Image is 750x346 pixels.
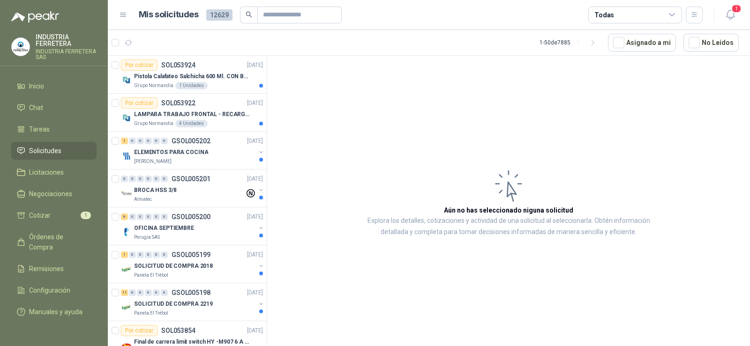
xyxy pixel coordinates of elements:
[134,186,176,195] p: BROCA HSS 3/8
[29,285,70,295] span: Configuración
[121,135,265,165] a: 1 0 0 0 0 0 GSOL005202[DATE] Company LogoELEMENTOS PARA COCINA[PERSON_NAME]
[608,34,676,52] button: Asignado a mi
[11,185,97,203] a: Negociaciones
[11,120,97,138] a: Tareas
[153,289,160,296] div: 0
[444,205,573,215] h3: Aún no has seleccionado niguna solicitud
[121,251,128,258] div: 1
[145,176,152,182] div: 0
[121,176,128,182] div: 0
[129,289,136,296] div: 0
[121,59,157,71] div: Por cotizar
[29,232,88,252] span: Órdenes de Compra
[11,142,97,160] a: Solicitudes
[722,7,739,23] button: 1
[11,206,97,224] a: Cotizar1
[594,10,614,20] div: Todas
[161,289,168,296] div: 0
[247,288,263,297] p: [DATE]
[129,176,136,182] div: 0
[137,251,144,258] div: 0
[121,150,132,162] img: Company Logo
[134,72,251,81] p: Pistola Calafateo Salchicha 600 Ml. CON BOQUILLA
[11,99,97,117] a: Chat
[134,300,213,309] p: SOLICITUD DE COMPRA 2219
[29,210,51,221] span: Cotizar
[12,38,30,56] img: Company Logo
[29,146,61,156] span: Solicitudes
[134,262,213,271] p: SOLICITUD DE COMPRA 2018
[145,251,152,258] div: 0
[134,234,160,241] p: Perugia SAS
[121,289,128,296] div: 11
[121,211,265,241] a: 6 0 0 0 0 0 GSOL005200[DATE] Company LogoOFICINA SEPTIEMBREPerugia SAS
[247,175,263,184] p: [DATE]
[145,213,152,220] div: 0
[121,264,132,275] img: Company Logo
[161,62,195,68] p: SOL053924
[121,173,265,203] a: 0 0 0 0 0 0 GSOL005201[DATE] Company LogoBROCA HSS 3/8Almatec
[172,213,210,220] p: GSOL005200
[11,303,97,321] a: Manuales y ayuda
[11,228,97,256] a: Órdenes de Compra
[108,94,267,132] a: Por cotizarSOL053922[DATE] Company LogoLAMPARA TRABAJO FRONTAL - RECARGABLEGrupo Normandía4 Unidades
[134,110,251,119] p: LAMPARA TRABAJO FRONTAL - RECARGABLE
[129,251,136,258] div: 0
[246,11,252,18] span: search
[121,213,128,220] div: 6
[175,82,208,89] div: 1 Unidades
[139,8,199,22] h1: Mis solicitudes
[161,138,168,144] div: 0
[153,176,160,182] div: 0
[153,213,160,220] div: 0
[161,213,168,220] div: 0
[247,99,263,108] p: [DATE]
[121,74,132,86] img: Company Logo
[29,264,64,274] span: Remisiones
[108,56,267,94] a: Por cotizarSOL053924[DATE] Company LogoPistola Calafateo Salchicha 600 Ml. CON BOQUILLAGrupo Norm...
[172,251,210,258] p: GSOL005199
[134,224,194,233] p: OFICINA SEPTIEMBRE
[121,325,157,336] div: Por cotizar
[134,309,168,317] p: Panela El Trébol
[121,302,132,313] img: Company Logo
[36,34,97,47] p: INDUSTRIA FERRETERA
[121,138,128,144] div: 1
[121,188,132,199] img: Company Logo
[137,289,144,296] div: 0
[172,289,210,296] p: GSOL005198
[247,61,263,70] p: [DATE]
[683,34,739,52] button: No Leídos
[137,213,144,220] div: 0
[121,226,132,237] img: Company Logo
[11,163,97,181] a: Licitaciones
[247,326,263,335] p: [DATE]
[172,138,210,144] p: GSOL005202
[175,120,208,127] div: 4 Unidades
[247,250,263,259] p: [DATE]
[29,189,72,199] span: Negociaciones
[161,251,168,258] div: 0
[137,176,144,182] div: 0
[137,138,144,144] div: 0
[121,112,132,124] img: Company Logo
[161,327,195,334] p: SOL053854
[247,213,263,221] p: [DATE]
[153,251,160,258] div: 0
[134,158,172,165] p: [PERSON_NAME]
[11,281,97,299] a: Configuración
[247,137,263,146] p: [DATE]
[29,103,43,113] span: Chat
[134,120,173,127] p: Grupo Normandía
[11,260,97,278] a: Remisiones
[540,35,600,50] div: 1 - 50 de 7885
[29,167,64,177] span: Licitaciones
[29,307,82,317] span: Manuales y ayuda
[134,82,173,89] p: Grupo Normandía
[81,212,91,219] span: 1
[172,176,210,182] p: GSOL005201
[731,4,742,13] span: 1
[161,100,195,106] p: SOL053922
[134,196,152,203] p: Almatec
[153,138,160,144] div: 0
